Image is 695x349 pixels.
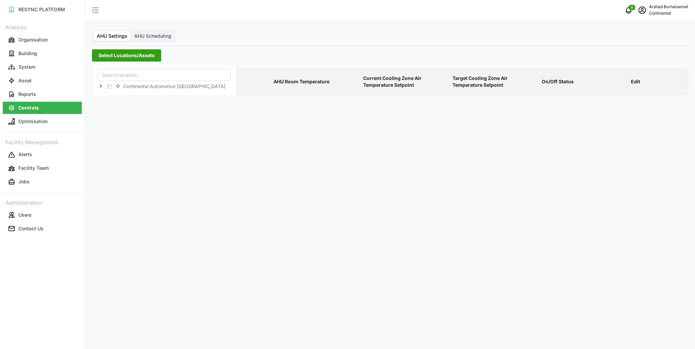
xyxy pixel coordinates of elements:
a: Alerts [3,148,82,162]
p: Contact Us [18,225,44,232]
span: AHU Settings [97,33,127,39]
button: Asset [3,74,82,87]
span: Select Locations/Assets [98,50,155,61]
a: Organisation [3,33,82,47]
button: Jobs [3,176,82,188]
button: schedule [635,3,649,17]
p: RESYNC PLATFORM [18,6,65,13]
button: Optimisation [3,115,82,128]
p: On/Off Status [540,73,627,90]
a: Users [3,208,82,222]
p: Users [18,212,32,218]
button: notifications [622,3,635,17]
p: Alerts [18,151,32,158]
button: Users [3,209,82,221]
p: Reports [18,91,36,98]
p: Edit [630,73,686,90]
a: Reports [3,87,82,101]
span: Continental Automotive Singapore [112,82,230,90]
button: Contact Us [3,222,82,235]
button: System [3,61,82,73]
button: Organisation [3,34,82,46]
button: Alerts [3,149,82,161]
a: Controls [3,101,82,115]
p: System [18,64,35,70]
span: AHU Scheduling [134,33,171,39]
span: Continental Automotive [GEOGRAPHIC_DATA] [123,83,226,90]
a: Contact Us [3,222,82,235]
p: Facility Management [3,137,82,147]
p: Organisation [18,36,48,43]
button: Controls [3,102,82,114]
p: Administration [3,197,82,207]
input: Search location... [98,69,231,81]
button: RESYNC PLATFORM [3,3,82,16]
a: Jobs [3,175,82,189]
button: Facility Team [3,162,82,174]
a: Asset [3,74,82,87]
p: Continental [649,10,688,17]
button: Select Locations/Assets [92,49,161,62]
p: Jobs [18,178,30,185]
p: Building [18,50,37,57]
button: Reports [3,88,82,100]
p: Controls [18,104,39,111]
p: Optimisation [18,118,48,125]
p: Analysis [3,22,82,32]
p: Asset [18,77,32,84]
span: Select Continental Automotive Singapore [107,84,111,88]
p: AHU Room Temperature [272,73,359,90]
button: Building [3,47,82,60]
p: Current Cooling Zone Air Temperature Setpoint [362,69,448,94]
a: System [3,60,82,74]
p: Arshad Burhanamali [649,4,688,10]
p: Facility Team [18,165,49,171]
p: Target Cooling Zone Air Temperature Setpoint [451,69,538,94]
span: 0 [631,5,633,10]
div: Select Locations/Assets [92,64,236,96]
